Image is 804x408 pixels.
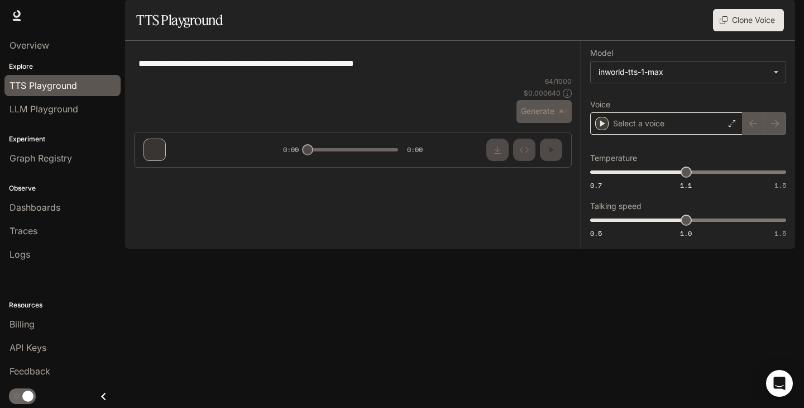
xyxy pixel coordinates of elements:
[590,229,602,238] span: 0.5
[524,88,561,98] p: $ 0.000640
[590,49,613,57] p: Model
[613,118,664,129] p: Select a voice
[766,370,793,397] div: Open Intercom Messenger
[545,77,572,86] p: 64 / 1000
[136,9,223,31] h1: TTS Playground
[590,202,642,210] p: Talking speed
[774,181,786,190] span: 1.5
[590,181,602,190] span: 0.7
[713,9,784,31] button: Clone Voice
[590,154,637,162] p: Temperature
[590,101,610,108] p: Voice
[599,67,768,78] div: inworld-tts-1-max
[591,61,786,83] div: inworld-tts-1-max
[774,229,786,238] span: 1.5
[680,181,692,190] span: 1.1
[680,229,692,238] span: 1.0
